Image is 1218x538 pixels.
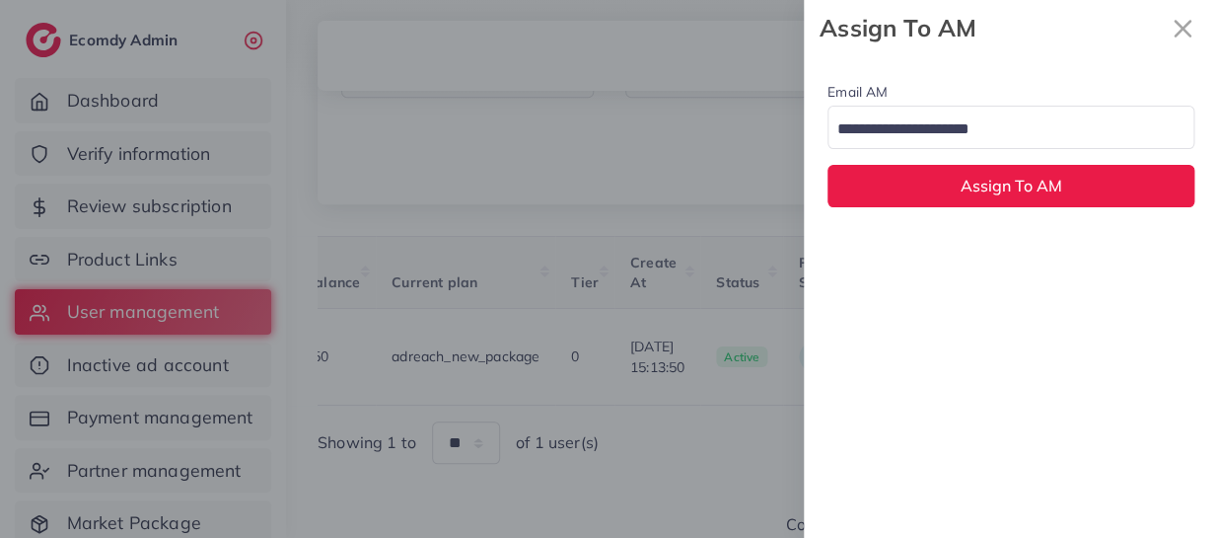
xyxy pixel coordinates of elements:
label: Email AM [827,82,888,102]
span: Assign To AM [961,176,1062,195]
button: Assign To AM [827,165,1194,207]
button: Close [1163,8,1202,48]
input: Search for option [830,115,1169,145]
strong: Assign To AM [820,11,1163,45]
div: Search for option [827,106,1194,148]
svg: x [1163,9,1202,48]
